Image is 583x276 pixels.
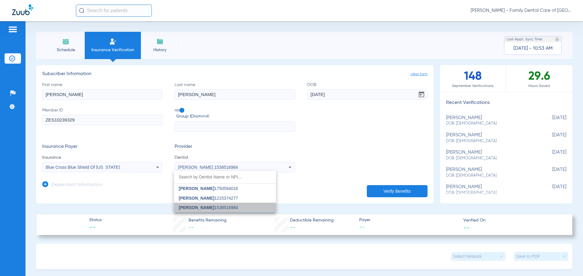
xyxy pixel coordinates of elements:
span: Hours Saved [506,83,572,89]
label: First name [42,82,162,100]
span: [PERSON_NAME] - Family Dental Care of [GEOGRAPHIC_DATA] [471,8,571,14]
span: September Verifications [440,83,506,89]
div: 29.6 [506,65,572,92]
label: Last name [175,82,295,100]
span: -- [189,225,194,230]
span: Benefits Remaining [189,217,227,224]
span: [DATE] [536,150,566,161]
span: DOB: [DEMOGRAPHIC_DATA] [446,173,536,178]
span: [PERSON_NAME] 1538516984 [178,165,238,170]
small: (optional) [194,113,209,120]
span: Deductible Remaining [290,217,334,224]
h3: Recent Verifications [440,100,572,106]
div: [PERSON_NAME] [446,184,536,195]
span: [DATE] [536,132,566,144]
span: Verified On [463,217,562,224]
img: Manual Insurance Verification [109,38,117,45]
label: DOB [307,82,428,100]
input: Member ID [42,115,162,125]
span: DOB: [DEMOGRAPHIC_DATA] [446,156,536,161]
span: DOB: [DEMOGRAPHIC_DATA] [446,138,536,144]
span: Last Appt. Sync Time: [506,36,543,42]
button: Verify Benefits [367,185,428,197]
img: hamburger-icon [8,26,18,33]
span: -- [290,225,295,230]
span: [DATE] [536,184,566,195]
span: -- [89,224,102,232]
input: dropdown search [174,171,276,183]
span: Dentist [175,155,295,161]
span: Blue Cross Blue Shield Of [US_STATE] [46,165,120,170]
div: [PERSON_NAME] [446,132,536,144]
h3: Subscriber Information [42,71,428,77]
img: History [156,38,164,45]
input: DOBOpen calendar [307,89,428,100]
h3: Provider [175,144,295,150]
span: DOB: [DEMOGRAPHIC_DATA] [446,121,536,126]
input: First name [42,89,162,100]
span: Schedule [51,47,80,53]
label: Member ID [42,107,162,132]
div: [PERSON_NAME] [446,167,536,178]
span: History [145,47,174,53]
span: Payer [359,217,458,223]
img: Zuub Logo [12,5,33,15]
div: [PERSON_NAME] [446,150,536,161]
img: Search Icon [79,8,84,13]
span: [DATE] [536,115,566,126]
span: Group ID [176,113,295,120]
div: 148 [440,65,506,92]
span: Insurance Verification [89,47,136,53]
span: DOB: [DEMOGRAPHIC_DATA] [446,190,536,196]
img: last sync help info [555,37,559,42]
div: [PERSON_NAME] [446,115,536,126]
span: [DATE] [536,167,566,178]
h3: Insurance Payer [42,144,162,150]
button: Open calendar [415,88,428,101]
input: Search for patients [76,5,152,17]
span: -- [359,224,458,231]
span: Insurance [42,155,162,161]
input: Last name [175,89,295,100]
h3: Dependent Information [51,182,102,188]
span: Status [89,217,102,223]
span: -- [463,224,470,231]
img: Schedule [62,38,70,45]
span: clear form [411,71,428,77]
span: [DATE] - 10:53 AM [513,45,553,52]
